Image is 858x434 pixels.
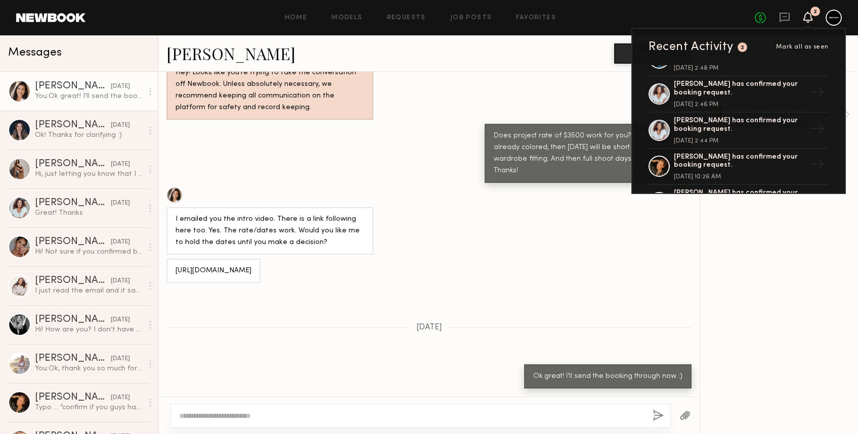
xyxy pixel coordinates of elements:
[35,325,143,334] div: Hi! How are you? I don’t have any gray hair! I have natural blonde hair with highlights. I’m base...
[674,153,805,170] div: [PERSON_NAME] has confirmed your booking request.
[111,354,130,364] div: [DATE]
[516,15,556,21] a: Favorites
[805,81,829,107] div: →
[805,153,829,179] div: →
[111,315,130,325] div: [DATE]
[35,354,111,364] div: [PERSON_NAME]
[649,149,829,185] a: [PERSON_NAME] has confirmed your booking request.[DATE] 10:26 AM→
[813,9,817,15] div: 2
[674,189,805,206] div: [PERSON_NAME] has confirmed your booking request.
[35,208,143,218] div: Great! Thanks
[35,198,111,208] div: [PERSON_NAME]
[649,41,734,53] div: Recent Activity
[111,237,130,247] div: [DATE]
[494,130,682,177] div: Does project rate of $3500 work for you? If your hair is already colored, then [DATE] will be sho...
[35,159,111,169] div: [PERSON_NAME]
[674,138,805,144] div: [DATE] 2:44 PM
[35,91,143,101] div: You: Ok great! I'll send the booking through now :)
[674,65,805,71] div: [DATE] 2:48 PM
[35,237,111,247] div: [PERSON_NAME]
[176,67,364,114] div: Hey! Looks like you’re trying to take the conversation off Newbook. Unless absolutely necessary, ...
[176,265,251,277] div: [URL][DOMAIN_NAME]
[35,247,143,257] div: Hi! Not sure if you confirmed bookings already, but wanted to let you know I just got back [DATE]...
[111,199,130,208] div: [DATE]
[35,315,111,325] div: [PERSON_NAME]
[805,189,829,216] div: →
[776,44,829,50] span: Mark all as seen
[533,371,682,382] div: Ok great! I'll send the booking through now :)
[35,364,143,373] div: You: Ok, thank you so much for the reply! :)
[614,49,692,57] a: Book model
[166,42,295,64] a: [PERSON_NAME]
[614,43,692,64] button: Book model
[35,81,111,91] div: [PERSON_NAME]
[35,120,111,130] div: [PERSON_NAME]
[450,15,492,21] a: Job Posts
[331,15,362,21] a: Models
[35,276,111,286] div: [PERSON_NAME]
[649,76,829,113] a: [PERSON_NAME] has confirmed your booking request.[DATE] 2:46 PM→
[387,15,426,21] a: Requests
[649,113,829,149] a: [PERSON_NAME] has confirmed your booking request.[DATE] 2:44 PM→
[674,102,805,108] div: [DATE] 2:46 PM
[111,276,130,286] div: [DATE]
[35,393,111,403] div: [PERSON_NAME]
[741,45,745,51] div: 2
[111,121,130,130] div: [DATE]
[8,47,62,59] span: Messages
[35,169,143,179] div: Hi, just letting you know that I sent over the Hair selfie and intro video. Thank you so much for...
[176,214,364,249] div: I emailed you the intro video. There is a link following here too. Yes. The rate/dates work. Woul...
[35,130,143,140] div: Ok! Thanks for clarifying :)
[111,160,130,169] div: [DATE]
[35,286,143,296] div: I just read the email and it says the color is more permanent in the two weeks that was said in t...
[111,82,130,91] div: [DATE]
[35,403,143,412] div: Typo … “confirm if you guys have booked”.
[416,323,442,332] span: [DATE]
[805,117,829,143] div: →
[111,393,130,403] div: [DATE]
[674,80,805,98] div: [PERSON_NAME] has confirmed your booking request.
[649,185,829,221] a: [PERSON_NAME] has confirmed your booking request.→
[285,15,308,21] a: Home
[674,117,805,134] div: [PERSON_NAME] has confirmed your booking request.
[674,174,805,180] div: [DATE] 10:26 AM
